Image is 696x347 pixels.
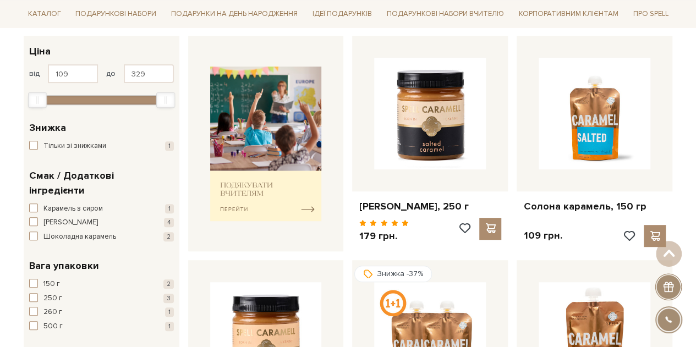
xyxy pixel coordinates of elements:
[156,92,175,108] div: Max
[43,307,62,318] span: 260 г
[124,64,174,83] input: Ціна
[71,5,161,23] a: Подарункові набори
[29,232,174,243] button: Шоколадна карамель 2
[163,294,174,303] span: 3
[43,321,63,332] span: 500 г
[29,321,174,332] button: 500 г 1
[29,258,99,273] span: Вага упаковки
[43,279,60,290] span: 150 г
[29,293,174,304] button: 250 г 3
[165,141,174,151] span: 1
[29,279,174,290] button: 150 г 2
[167,5,302,23] a: Подарунки на День народження
[165,307,174,317] span: 1
[210,67,322,221] img: banner
[163,232,174,241] span: 2
[382,4,508,23] a: Подарункові набори Вчителю
[29,307,174,318] button: 260 г 1
[523,229,562,242] p: 109 грн.
[165,204,174,213] span: 1
[164,218,174,227] span: 4
[165,322,174,331] span: 1
[359,200,501,213] a: [PERSON_NAME], 250 г
[29,120,66,135] span: Знижка
[359,230,409,243] p: 179 грн.
[29,69,40,79] span: від
[43,232,116,243] span: Шоколадна карамель
[28,92,47,108] div: Min
[514,5,623,23] a: Корпоративним клієнтам
[29,217,174,228] button: [PERSON_NAME] 4
[354,266,432,282] div: Знижка -37%
[43,203,103,214] span: Карамель з сиром
[523,200,666,213] a: Солона карамель, 150 гр
[106,69,116,79] span: до
[24,5,65,23] a: Каталог
[628,5,672,23] a: Про Spell
[48,64,98,83] input: Ціна
[29,141,174,152] button: Тільки зі знижками 1
[163,279,174,289] span: 2
[308,5,376,23] a: Ідеї подарунків
[29,44,51,59] span: Ціна
[539,58,650,169] img: Солона карамель, 150 гр
[43,293,62,304] span: 250 г
[43,217,98,228] span: [PERSON_NAME]
[29,168,171,198] span: Смак / Додаткові інгредієнти
[29,203,174,214] button: Карамель з сиром 1
[43,141,106,152] span: Тільки зі знижками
